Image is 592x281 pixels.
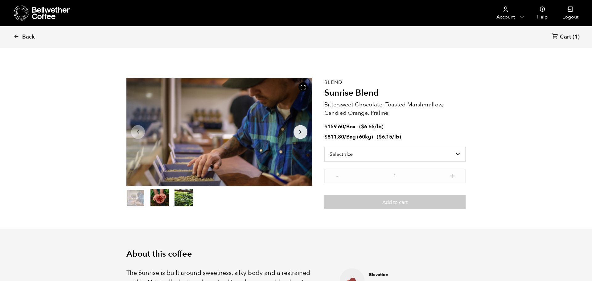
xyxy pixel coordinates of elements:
span: $ [324,133,327,140]
span: Box [346,123,356,130]
span: / [344,133,346,140]
h2: Sunrise Blend [324,88,466,98]
span: $ [379,133,382,140]
span: ( ) [359,123,384,130]
span: $ [324,123,327,130]
span: ( ) [377,133,401,140]
a: Cart (1) [552,33,580,41]
bdi: 159.60 [324,123,344,130]
span: Back [22,33,35,41]
span: (1) [573,33,580,41]
span: /lb [375,123,382,130]
h4: Elevation [369,272,456,278]
p: Bittersweet Chocolate, Toasted Marshmallow, Candied Orange, Praline [324,101,466,117]
bdi: 6.65 [361,123,375,130]
span: /lb [392,133,399,140]
h2: About this coffee [126,249,466,259]
span: Bag (60kg) [346,133,373,140]
bdi: 811.80 [324,133,344,140]
span: $ [361,123,364,130]
bdi: 6.15 [379,133,392,140]
span: / [344,123,346,130]
button: Add to cart [324,195,466,209]
button: + [449,172,456,178]
button: - [334,172,341,178]
span: Cart [560,33,571,41]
